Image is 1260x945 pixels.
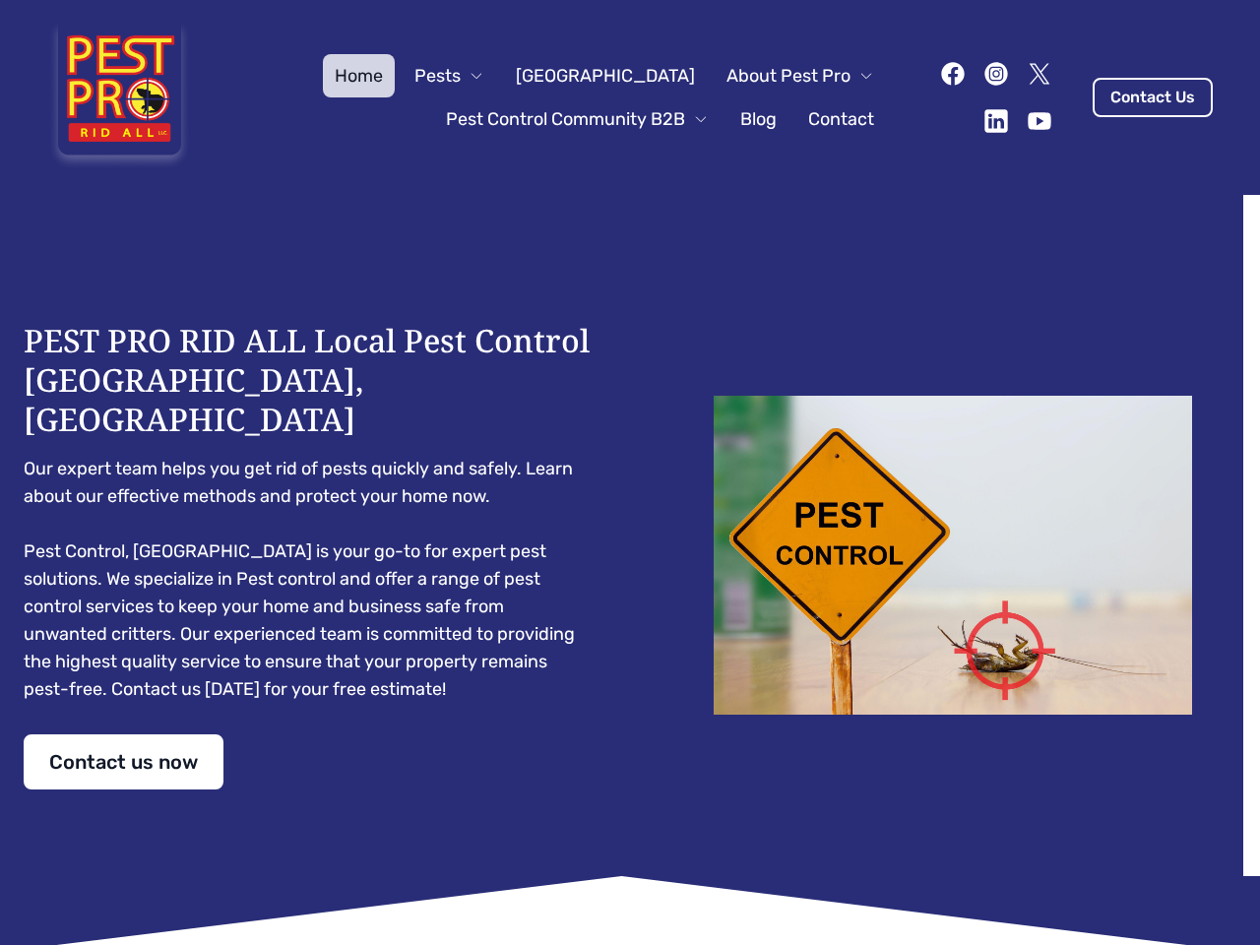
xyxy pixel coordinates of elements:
button: About Pest Pro [715,54,886,97]
img: Dead cockroach on floor with caution sign pest control [669,396,1236,715]
a: Contact Us [1093,78,1213,117]
span: Pests [414,62,461,90]
pre: Our expert team helps you get rid of pests quickly and safely. Learn about our effective methods ... [24,455,591,703]
a: Contact [796,97,886,141]
a: Home [323,54,395,97]
span: Pest Control Community B2B [446,105,685,133]
img: Pest Pro Rid All [47,24,192,171]
h1: PEST PRO RID ALL Local Pest Control [GEOGRAPHIC_DATA], [GEOGRAPHIC_DATA] [24,321,591,439]
a: Blog [728,97,788,141]
a: [GEOGRAPHIC_DATA] [504,54,707,97]
span: About Pest Pro [726,62,850,90]
button: Pests [403,54,496,97]
a: Contact us now [24,734,223,789]
button: Pest Control Community B2B [434,97,721,141]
